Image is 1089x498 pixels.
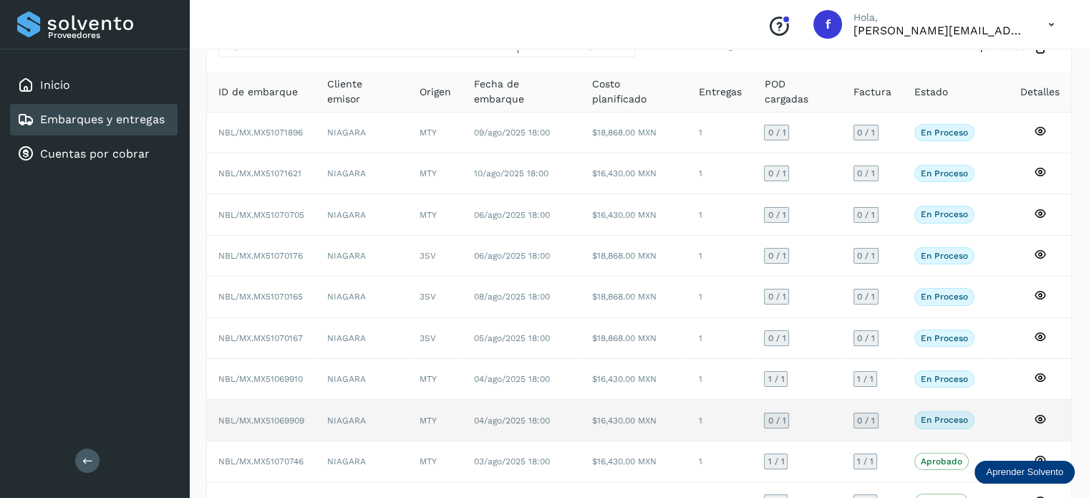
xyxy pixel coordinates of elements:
[408,153,463,194] td: MTY
[581,441,687,482] td: $16,430.00 MXN
[218,128,303,138] span: NBL/MX.MX51071896
[474,456,550,466] span: 03/ago/2025 18:00
[10,104,178,135] div: Embarques y entregas
[986,466,1063,478] p: Aprender Solvento
[768,169,785,178] span: 0 / 1
[408,359,463,400] td: MTY
[687,153,752,194] td: 1
[857,211,875,219] span: 0 / 1
[408,318,463,359] td: 3SV
[857,375,873,383] span: 1 / 1
[921,333,968,343] p: En proceso
[408,441,463,482] td: MTY
[316,277,408,317] td: NIAGARA
[581,153,687,194] td: $16,430.00 MXN
[474,292,550,302] span: 08/ago/2025 18:00
[40,78,70,92] a: Inicio
[474,416,550,426] span: 04/ago/2025 18:00
[581,194,687,235] td: $16,430.00 MXN
[316,400,408,441] td: NIAGARA
[853,11,1025,24] p: Hola,
[857,416,875,425] span: 0 / 1
[921,168,968,178] p: En proceso
[10,138,178,170] div: Cuentas por cobrar
[914,85,948,100] span: Estado
[474,77,569,107] span: Fecha de embarque
[921,374,968,384] p: En proceso
[768,252,785,260] span: 0 / 1
[768,334,785,343] span: 0 / 1
[581,359,687,400] td: $16,430.00 MXN
[48,30,172,40] p: Proveedores
[316,153,408,194] td: NIAGARA
[857,292,875,301] span: 0 / 1
[687,441,752,482] td: 1
[768,416,785,425] span: 0 / 1
[327,77,397,107] span: Cliente emisor
[764,77,830,107] span: POD cargadas
[921,456,962,466] p: Aprobado
[687,400,752,441] td: 1
[581,400,687,441] td: $16,430.00 MXN
[581,236,687,277] td: $18,868.00 MXN
[768,128,785,137] span: 0 / 1
[581,318,687,359] td: $18,868.00 MXN
[857,252,875,260] span: 0 / 1
[592,77,676,107] span: Costo planificado
[687,112,752,153] td: 1
[857,128,875,137] span: 0 / 1
[768,292,785,301] span: 0 / 1
[408,194,463,235] td: MTY
[581,277,687,317] td: $18,868.00 MXN
[1020,85,1060,100] span: Detalles
[474,128,550,138] span: 09/ago/2025 18:00
[316,359,408,400] td: NIAGARA
[218,85,298,100] span: ID de embarque
[316,236,408,277] td: NIAGARA
[408,236,463,277] td: 3SV
[974,461,1075,484] div: Aprender Solvento
[687,359,752,400] td: 1
[40,147,150,161] a: Cuentas por cobrar
[218,456,304,466] span: NBL/MX.MX51070746
[857,334,875,343] span: 0 / 1
[474,251,550,261] span: 06/ago/2025 18:00
[687,236,752,277] td: 1
[921,251,968,261] p: En proceso
[408,112,463,153] td: MTY
[218,374,303,384] span: NBL/MX.MX51069910
[921,292,968,302] p: En proceso
[474,168,548,178] span: 10/ago/2025 18:00
[857,169,875,178] span: 0 / 1
[218,292,303,302] span: NBL/MX.MX51070165
[853,24,1025,37] p: flor.compean@gruporeyes.com.mx
[316,112,408,153] td: NIAGARA
[687,194,752,235] td: 1
[853,85,891,100] span: Factura
[316,441,408,482] td: NIAGARA
[768,211,785,219] span: 0 / 1
[921,128,968,138] p: En proceso
[40,112,165,126] a: Embarques y entregas
[316,194,408,235] td: NIAGARA
[218,251,303,261] span: NBL/MX.MX51070176
[10,70,178,101] div: Inicio
[581,112,687,153] td: $18,868.00 MXN
[474,210,550,220] span: 06/ago/2025 18:00
[474,374,550,384] span: 04/ago/2025 18:00
[420,85,451,100] span: Origen
[768,375,784,383] span: 1 / 1
[857,457,873,466] span: 1 / 1
[316,318,408,359] td: NIAGARA
[698,85,741,100] span: Entregas
[921,209,968,219] p: En proceso
[687,318,752,359] td: 1
[218,333,303,343] span: NBL/MX.MX51070167
[921,415,968,425] p: En proceso
[218,416,304,426] span: NBL/MX.MX51069909
[218,168,301,178] span: NBL/MX.MX51071621
[474,333,550,343] span: 05/ago/2025 18:00
[687,277,752,317] td: 1
[408,400,463,441] td: MTY
[768,457,784,466] span: 1 / 1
